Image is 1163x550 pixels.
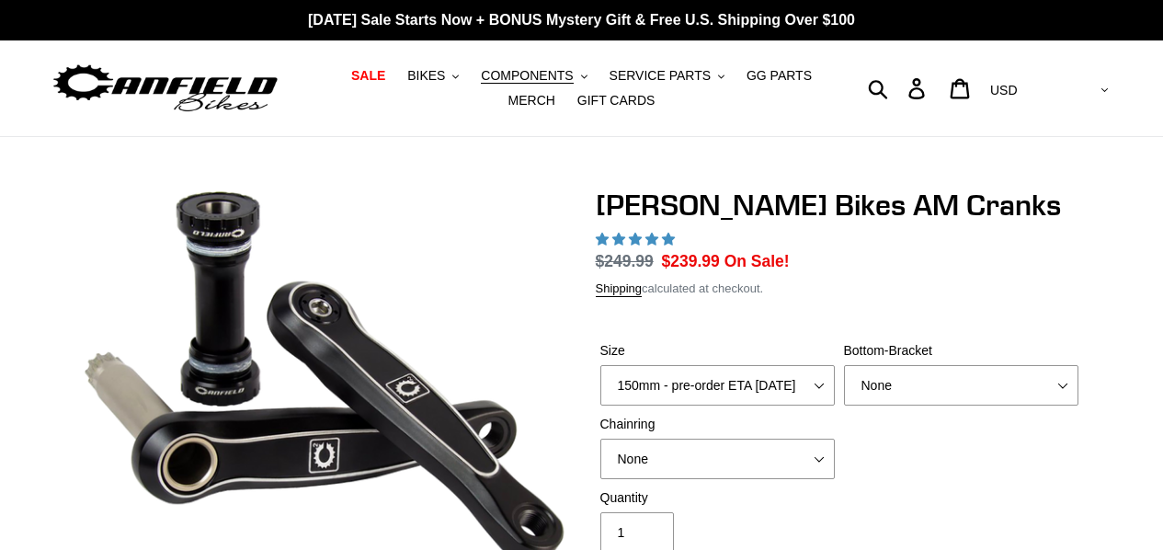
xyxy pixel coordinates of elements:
span: SERVICE PARTS [610,68,711,84]
span: BIKES [407,68,445,84]
span: 4.97 stars [596,232,678,246]
a: GG PARTS [737,63,821,88]
label: Chainring [600,415,835,434]
a: GIFT CARDS [568,88,665,113]
span: SALE [351,68,385,84]
img: Canfield Bikes [51,60,280,118]
a: Shipping [596,281,643,297]
span: GIFT CARDS [577,93,656,109]
span: MERCH [508,93,555,109]
div: calculated at checkout. [596,280,1083,298]
label: Bottom-Bracket [844,341,1078,361]
a: SALE [342,63,394,88]
button: BIKES [398,63,468,88]
a: MERCH [499,88,564,113]
s: $249.99 [596,252,654,270]
button: COMPONENTS [472,63,596,88]
h1: [PERSON_NAME] Bikes AM Cranks [596,188,1083,223]
label: Quantity [600,488,835,508]
span: On Sale! [724,249,790,273]
span: GG PARTS [747,68,812,84]
button: SERVICE PARTS [600,63,734,88]
span: COMPONENTS [481,68,573,84]
span: $239.99 [662,252,720,270]
label: Size [600,341,835,361]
